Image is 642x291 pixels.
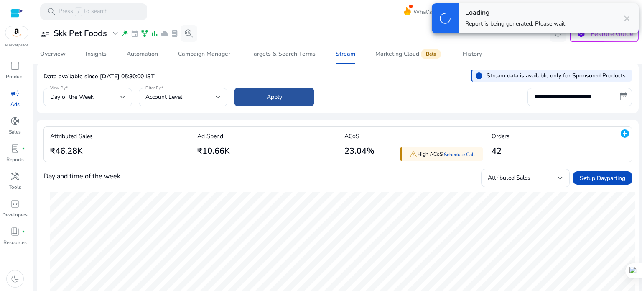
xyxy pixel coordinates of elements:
[421,49,441,59] span: Beta
[127,51,158,57] div: Automation
[444,151,475,158] a: Schedule Call
[145,93,182,101] span: Account Level
[197,146,230,156] h3: ₹10.66K
[10,116,20,126] span: donut_small
[10,227,20,237] span: book_4
[5,42,28,49] p: Marketplace
[344,132,374,141] p: ACoS
[184,28,194,39] span: search_insights
[336,51,355,57] div: Stream
[22,22,92,28] div: Domain: [DOMAIN_NAME]
[40,51,66,57] div: Overview
[23,49,29,55] img: tab_domain_overview_orange.svg
[409,150,418,158] span: warning
[171,29,179,38] span: lab_profile
[150,29,159,38] span: bar_chart
[47,7,57,17] span: search
[234,88,314,106] button: Apply
[492,146,510,156] h3: 42
[10,199,20,209] span: code_blocks
[181,25,197,42] button: search_insights
[465,20,566,28] p: Report is being generated. Please wait.
[83,49,90,55] img: tab_keywords_by_traffic_grey.svg
[438,11,453,26] span: progress_activity
[2,211,28,219] p: Developers
[573,171,632,185] button: Setup Dayparting
[10,61,20,71] span: inventory_2
[22,147,25,150] span: fiber_manual_record
[160,29,169,38] span: cloud
[13,13,20,20] img: logo_orange.svg
[487,71,627,80] p: Stream data is available only for Sponsored Products.
[622,13,632,23] span: close
[92,49,141,55] div: Keywords by Traffic
[50,93,94,101] span: Day of the Week
[463,51,482,57] div: History
[53,28,107,39] h3: Skk Pet Foods
[10,88,20,98] span: campaign
[9,183,21,191] p: Tools
[110,28,120,39] span: expand_more
[10,144,20,154] span: lab_profile
[22,230,25,233] span: fiber_manual_record
[10,100,20,108] p: Ads
[9,128,21,136] p: Sales
[267,93,282,101] span: Apply
[145,85,161,91] mat-label: Filter By
[475,72,483,80] span: info
[5,26,28,39] img: amazon.svg
[86,51,107,57] div: Insights
[580,174,625,183] span: Setup Dayparting
[40,28,50,39] span: user_attributes
[6,73,24,80] p: Product
[43,173,120,180] h4: Day and time of the week
[50,85,66,91] mat-label: View By
[488,174,530,182] span: Attributed Sales
[492,132,510,141] p: Orders
[553,28,563,39] span: refresh
[13,22,20,28] img: website_grey.svg
[3,239,27,246] p: Resources
[197,132,230,141] p: Ad Spend
[178,51,230,57] div: Campaign Manager
[465,9,566,17] h4: Loading
[10,171,20,181] span: handyman
[130,29,139,38] span: event
[59,7,108,16] p: Press to search
[140,29,149,38] span: family_history
[375,51,443,57] div: Marketing Cloud
[43,72,155,81] p: Data available since [DATE] 05:30:00 IST
[50,146,93,156] h3: ₹46.28K
[620,129,630,139] mat-icon: add_circle
[344,146,374,156] h3: 23.04%
[23,13,41,20] div: v 4.0.24
[400,147,483,161] div: High ACoS.
[50,132,93,141] p: Attributed Sales
[250,51,316,57] div: Targets & Search Terms
[10,274,20,284] span: dark_mode
[6,156,24,163] p: Reports
[413,5,446,19] span: What's New
[32,49,75,55] div: Domain Overview
[575,28,587,40] span: school
[120,29,129,38] span: wand_stars
[75,7,82,16] span: /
